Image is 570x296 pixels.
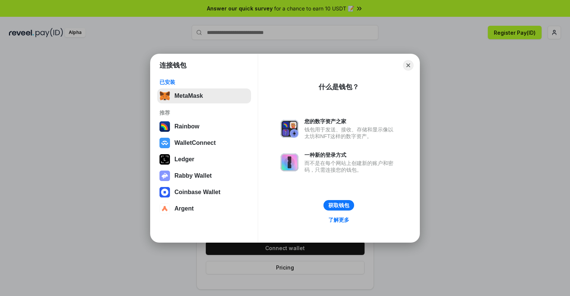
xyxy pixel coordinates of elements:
div: Ledger [174,156,194,163]
img: svg+xml,%3Csvg%20xmlns%3D%22http%3A%2F%2Fwww.w3.org%2F2000%2Fsvg%22%20fill%3D%22none%22%20viewBox... [159,171,170,181]
button: Rainbow [157,119,251,134]
button: Coinbase Wallet [157,185,251,200]
h1: 连接钱包 [159,61,186,70]
img: svg+xml,%3Csvg%20fill%3D%22none%22%20height%3D%2233%22%20viewBox%3D%220%200%2035%2033%22%20width%... [159,91,170,101]
div: MetaMask [174,93,203,99]
button: Close [403,60,413,71]
div: WalletConnect [174,140,216,146]
div: 而不是在每个网站上创建新的账户和密码，只需连接您的钱包。 [304,160,397,173]
div: 推荐 [159,109,249,116]
div: 一种新的登录方式 [304,152,397,158]
a: 了解更多 [324,215,354,225]
button: Argent [157,201,251,216]
img: svg+xml,%3Csvg%20xmlns%3D%22http%3A%2F%2Fwww.w3.org%2F2000%2Fsvg%22%20fill%3D%22none%22%20viewBox... [281,120,298,138]
div: 已安装 [159,79,249,85]
div: 了解更多 [328,216,349,223]
img: svg+xml,%3Csvg%20xmlns%3D%22http%3A%2F%2Fwww.w3.org%2F2000%2Fsvg%22%20fill%3D%22none%22%20viewBox... [281,153,298,171]
img: svg+xml,%3Csvg%20width%3D%22120%22%20height%3D%22120%22%20viewBox%3D%220%200%20120%20120%22%20fil... [159,121,170,132]
img: svg+xml,%3Csvg%20width%3D%2228%22%20height%3D%2228%22%20viewBox%3D%220%200%2028%2028%22%20fill%3D... [159,203,170,214]
div: Coinbase Wallet [174,189,220,196]
div: Argent [174,205,194,212]
button: WalletConnect [157,135,251,150]
div: 什么是钱包？ [319,82,359,91]
img: svg+xml,%3Csvg%20xmlns%3D%22http%3A%2F%2Fwww.w3.org%2F2000%2Fsvg%22%20width%3D%2228%22%20height%3... [159,154,170,165]
div: 钱包用于发送、接收、存储和显示像以太坊和NFT这样的数字资产。 [304,126,397,140]
button: MetaMask [157,88,251,103]
img: svg+xml,%3Csvg%20width%3D%2228%22%20height%3D%2228%22%20viewBox%3D%220%200%2028%2028%22%20fill%3D... [159,187,170,197]
div: Rainbow [174,123,199,130]
button: Rabby Wallet [157,168,251,183]
div: Rabby Wallet [174,172,212,179]
img: svg+xml,%3Csvg%20width%3D%2228%22%20height%3D%2228%22%20viewBox%3D%220%200%2028%2028%22%20fill%3D... [159,138,170,148]
div: 您的数字资产之家 [304,118,397,125]
button: 获取钱包 [323,200,354,211]
button: Ledger [157,152,251,167]
div: 获取钱包 [328,202,349,209]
